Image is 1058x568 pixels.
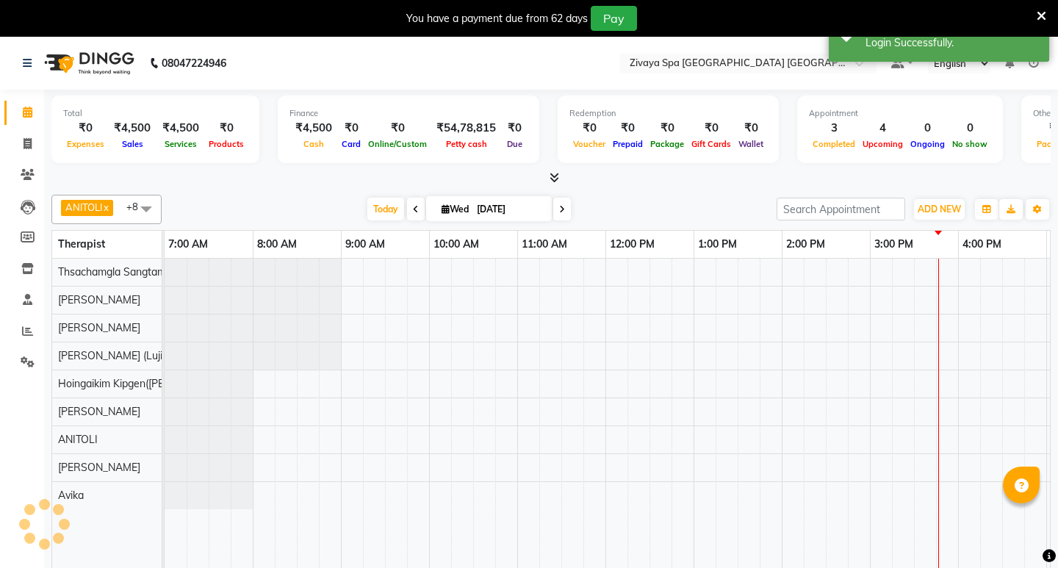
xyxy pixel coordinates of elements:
span: Wallet [735,139,767,149]
div: 3 [809,120,859,137]
a: 2:00 PM [782,234,829,255]
span: +8 [126,201,149,212]
a: 1:00 PM [694,234,741,255]
span: [PERSON_NAME] [58,293,140,306]
a: 12:00 PM [606,234,658,255]
span: [PERSON_NAME] [58,321,140,334]
span: [PERSON_NAME] [58,405,140,418]
span: Ongoing [907,139,949,149]
a: 10:00 AM [430,234,483,255]
span: Package [647,139,688,149]
div: Appointment [809,107,991,120]
div: ₹4,500 [156,120,205,137]
div: ₹0 [647,120,688,137]
span: [PERSON_NAME] (Lujik) [58,349,170,362]
a: 3:00 PM [871,234,917,255]
span: Voucher [569,139,609,149]
span: Products [205,139,248,149]
span: ANITOLI [58,433,98,446]
span: ANITOLI [65,201,102,213]
button: Pay [591,6,637,31]
div: ₹4,500 [108,120,156,137]
div: 0 [907,120,949,137]
div: ₹0 [688,120,735,137]
a: x [102,201,109,213]
span: Petty cash [442,139,491,149]
div: ₹0 [609,120,647,137]
input: 2025-09-03 [472,198,546,220]
span: Prepaid [609,139,647,149]
span: Sales [118,139,147,149]
span: Expenses [63,139,108,149]
span: Therapist [58,237,105,251]
b: 08047224946 [162,43,226,84]
span: Card [338,139,364,149]
div: ₹54,78,815 [431,120,502,137]
span: Thsachamgla Sangtam (Achum) [58,265,208,278]
div: ₹0 [364,120,431,137]
div: ₹0 [502,120,528,137]
span: Completed [809,139,859,149]
span: Services [161,139,201,149]
div: ₹0 [338,120,364,137]
div: 0 [949,120,991,137]
span: Cash [300,139,328,149]
div: ₹0 [569,120,609,137]
span: ADD NEW [918,204,961,215]
span: Due [503,139,526,149]
span: No show [949,139,991,149]
span: Upcoming [859,139,907,149]
span: [PERSON_NAME] [58,461,140,474]
a: 7:00 AM [165,234,212,255]
span: Online/Custom [364,139,431,149]
span: Today [367,198,404,220]
a: 11:00 AM [518,234,571,255]
div: ₹0 [63,120,108,137]
a: 8:00 AM [253,234,301,255]
iframe: chat widget [996,509,1043,553]
span: Avika [58,489,84,502]
div: 4 [859,120,907,137]
span: Hoingaikim Kipgen([PERSON_NAME]) [58,377,234,390]
div: Finance [289,107,528,120]
div: Total [63,107,248,120]
div: Redemption [569,107,767,120]
span: Gift Cards [688,139,735,149]
div: ₹0 [205,120,248,137]
span: Wed [438,204,472,215]
a: 9:00 AM [342,234,389,255]
input: Search Appointment [777,198,905,220]
img: logo [37,43,138,84]
div: You have a payment due from 62 days [406,11,588,26]
div: ₹0 [735,120,767,137]
a: 4:00 PM [959,234,1005,255]
div: Login Successfully. [866,35,1038,51]
div: ₹4,500 [289,120,338,137]
button: ADD NEW [914,199,965,220]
